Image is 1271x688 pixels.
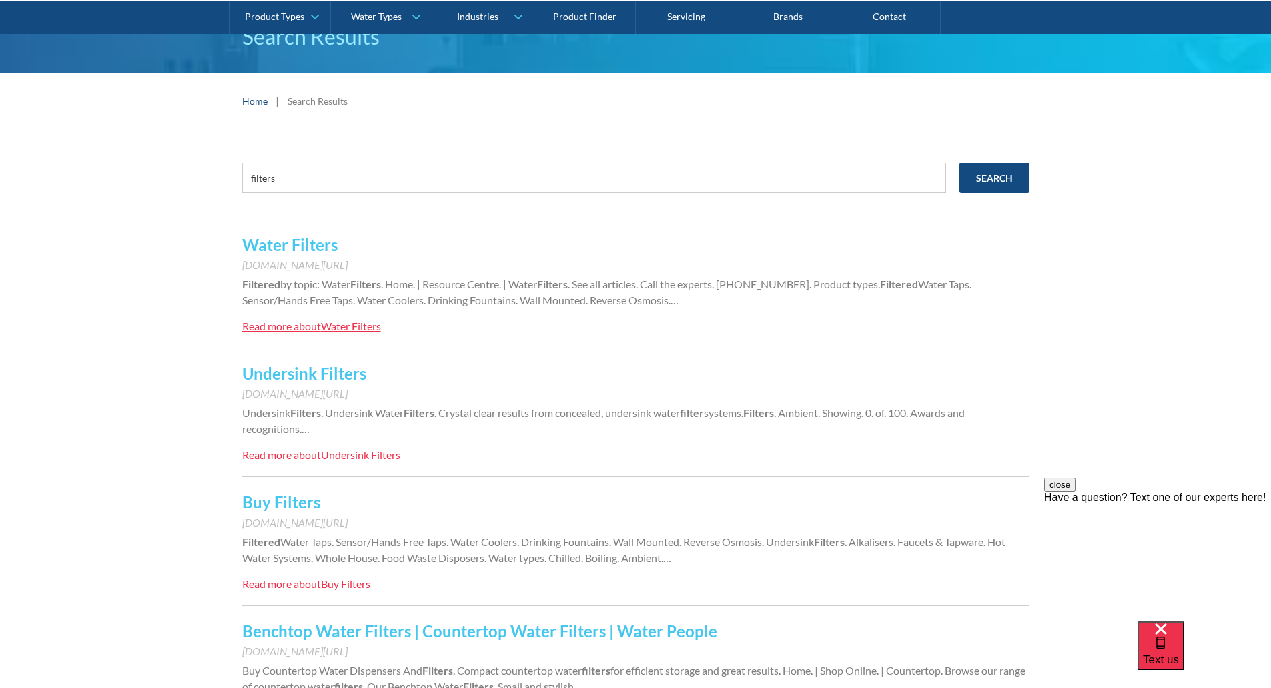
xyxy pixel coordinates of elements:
[302,422,310,435] span: …
[242,406,290,419] span: Undersink
[280,535,814,548] span: Water Taps. Sensor/Hands Free Taps. Water Coolers. Drinking Fountains. Wall Mounted. Reverse Osmo...
[242,257,1029,273] div: [DOMAIN_NAME][URL]
[242,278,280,290] strong: Filtered
[457,11,498,22] div: Industries
[242,576,370,592] a: Read more aboutBuy Filters
[242,94,268,108] a: Home
[351,11,402,22] div: Water Types
[242,514,1029,531] div: [DOMAIN_NAME][URL]
[290,406,321,419] strong: Filters
[321,448,400,461] div: Undersink Filters
[242,386,1029,402] div: [DOMAIN_NAME][URL]
[242,492,320,512] a: Buy Filters
[350,278,381,290] strong: Filters
[242,163,946,193] input: e.g. chilled water cooler
[704,406,743,419] span: systems.
[242,535,1005,564] span: . Alkalisers. Faucets & Tapware. Hot Water Systems. Whole House. Food Waste Disposers. Water type...
[959,163,1029,193] input: Search
[568,278,880,290] span: . See all articles. Call the experts. [PHONE_NUMBER]. Product types.
[242,318,381,334] a: Read more aboutWater Filters
[242,235,338,254] a: Water Filters
[242,364,366,383] a: Undersink Filters
[242,21,1029,53] h1: Search Results
[242,278,971,306] span: Water Taps. Sensor/Hands Free Taps. Water Coolers. Drinking Fountains. Wall Mounted. Reverse Osmo...
[242,621,717,641] a: Benchtop Water Filters | Countertop Water Filters | Water People
[242,664,422,677] span: Buy Countertop Water Dispensers And
[582,664,610,677] strong: filters
[381,278,537,290] span: . Home. | Resource Centre. | Water
[434,406,680,419] span: . Crystal clear results from concealed, undersink water
[680,406,704,419] strong: filter
[242,535,280,548] strong: Filtered
[242,320,321,332] div: Read more about
[1138,621,1271,688] iframe: podium webchat widget bubble
[743,406,774,419] strong: Filters
[1044,478,1271,638] iframe: podium webchat widget prompt
[321,406,404,419] span: . Undersink Water
[274,93,281,109] div: |
[404,406,434,419] strong: Filters
[288,94,348,108] div: Search Results
[453,664,582,677] span: . Compact countertop water
[321,577,370,590] div: Buy Filters
[537,278,568,290] strong: Filters
[422,664,453,677] strong: Filters
[280,278,350,290] span: by topic: Water
[814,535,845,548] strong: Filters
[242,643,1029,659] div: [DOMAIN_NAME][URL]
[242,448,321,461] div: Read more about
[242,577,321,590] div: Read more about
[321,320,381,332] div: Water Filters
[880,278,918,290] strong: Filtered
[663,551,671,564] span: …
[671,294,679,306] span: …
[245,11,304,22] div: Product Types
[242,406,965,435] span: . Ambient. Showing. 0. of. 100. Awards and recognitions.
[242,447,400,463] a: Read more aboutUndersink Filters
